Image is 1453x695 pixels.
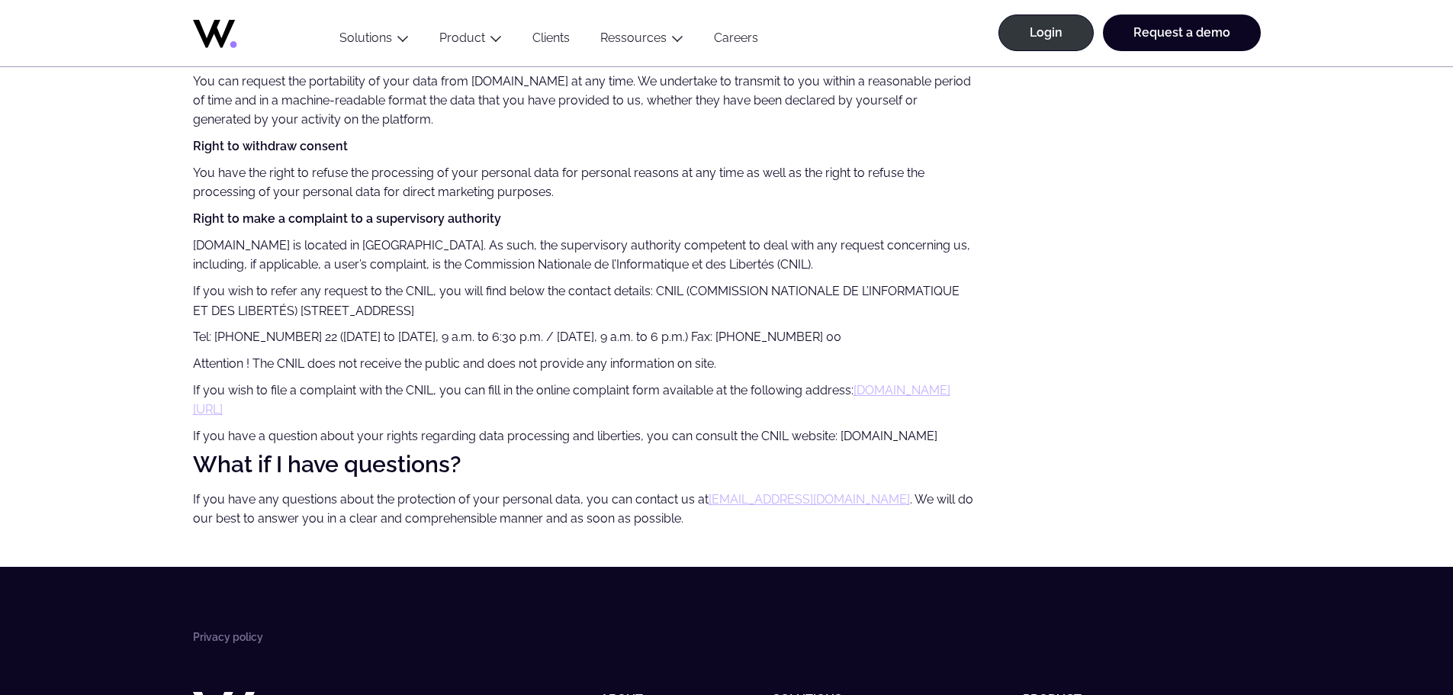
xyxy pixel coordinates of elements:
p: Tel: [PHONE_NUMBER] 22 ([DATE] to [DATE], 9 a.m. to 6:30 p.m. / [DATE], 9 a.m. to 6 p.m.) Fax: [P... [193,327,974,346]
a: Product [439,31,485,45]
li: Privacy policy [193,631,263,643]
strong: Right to make a complaint to a supervisory authority [193,211,501,226]
strong: Right to withdraw consent [193,139,348,153]
button: Ressources [585,31,699,51]
a: Login [998,14,1094,51]
a: Ressources [600,31,667,45]
iframe: Chatbot [1352,594,1432,674]
strong: What if I have questions? [193,451,461,478]
a: Careers [699,31,773,51]
button: Product [424,31,517,51]
p: Attention ! The CNIL does not receive the public and does not provide any information on site. [193,354,974,373]
nav: Breadcrumbs [193,631,1261,643]
a: Clients [517,31,585,51]
p: If you wish to refer any request to the CNIL, you will find below the contact details: CNIL (COMM... [193,282,974,320]
p: You can request the portability of your data from [DOMAIN_NAME] at any time. We undertake to tran... [193,72,974,130]
p: [DOMAIN_NAME] is located in [GEOGRAPHIC_DATA]. As such, the supervisory authority competent to de... [193,236,974,275]
p: If you have a question about your rights regarding data processing and liberties, you can consult... [193,426,974,446]
a: [EMAIL_ADDRESS][DOMAIN_NAME] [709,492,910,507]
p: If you have any questions about the protection of your personal data, you can contact us at . We ... [193,490,974,529]
a: Request a demo [1103,14,1261,51]
p: You have the right to refuse the processing of your personal data for personal reasons at any tim... [193,163,974,202]
p: If you wish to file a complaint with the CNIL, you can fill in the online complaint form availabl... [193,381,974,420]
button: Solutions [324,31,424,51]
